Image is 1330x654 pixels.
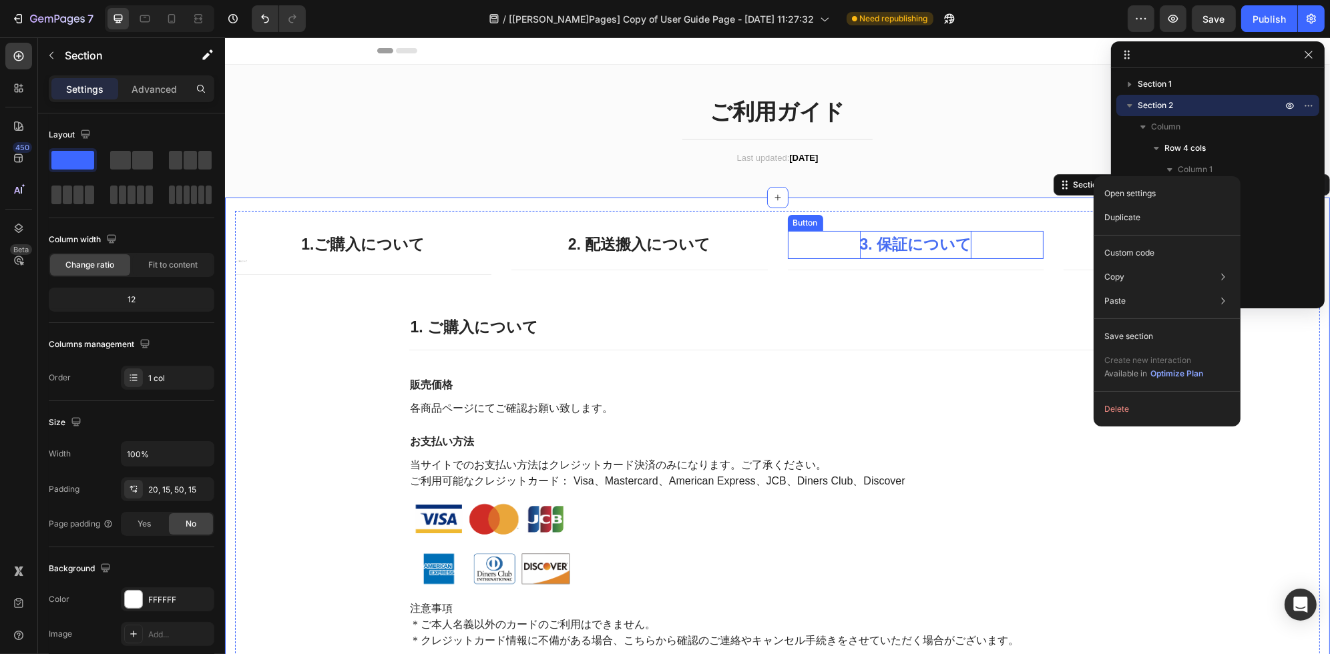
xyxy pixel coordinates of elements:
span: Save [1203,13,1225,25]
p: Section [65,47,174,63]
div: Add... [148,629,211,641]
div: 450 [13,142,32,153]
p: 当サイトでのお支払い方法はクレジットカード決済のみになります。ご了承ください。 [186,420,920,436]
div: Background [49,560,114,578]
button: Save [1192,5,1236,32]
div: Padding [49,483,79,495]
img: gempages_534780848155657211-b0158e44-5f3e-4597-a4ab-2ecf18cb6f66.png [184,461,351,555]
p: Settings [66,82,103,96]
p: ご利用可能なクレジットカード： Visa、Mastercard、American Express、JCB、Diners Club、Discover [186,436,920,452]
span: Available in [1104,368,1147,378]
strong: [DATE] [564,115,593,125]
span: Need republishing [860,13,928,25]
p: Create new interaction [1104,354,1204,367]
p: Open settings [1104,188,1156,200]
div: 20, 15, 50, 15 [148,484,211,496]
button: 7 [5,5,99,32]
div: Layout [49,126,93,144]
button: Optimize Plan [1150,367,1204,380]
div: Section 2 [845,141,886,153]
div: Column width [49,231,120,249]
div: 12 [51,290,212,309]
span: [[PERSON_NAME]Pages] Copy of User Guide Page - [DATE] 11:27:32 [509,12,815,26]
button: AI Content [1005,139,1064,155]
div: Optimize Plan [1150,368,1203,380]
p: Create Theme Section [911,141,996,153]
p: 販売価格 [186,341,920,355]
p: Copy [1104,271,1124,283]
span: Row 4 cols [1164,141,1206,155]
button: Publish [1241,5,1297,32]
input: Auto [122,442,214,466]
span: Section 2 [1138,99,1173,112]
h2: ご利用ガイド [363,59,743,91]
p: お支払い方法 [186,398,920,412]
p: Advanced [132,82,177,96]
a: 4. 会員登録について [895,194,1038,221]
p: Last updated: [364,114,742,127]
div: Publish [1253,12,1286,26]
p: Duplicate [1104,212,1140,224]
p: ＊ご本人名義以外のカードのご利用はできません。 ＊クレジットカード情報に不備がある場合、こちらから確認のご連絡やキャンセル手続きをさせていただく場合がございます。 [186,579,920,611]
div: Columns management [49,336,153,354]
p: 注意事項 [186,563,920,579]
p: Custom code [1104,247,1154,259]
span: / [503,12,507,26]
div: Button [566,180,596,192]
div: Open Intercom Messenger [1285,589,1317,621]
div: Undo/Redo [252,5,306,32]
div: Color [49,593,69,605]
button: Delete [1099,397,1235,421]
p: 1.ご購入について [11,223,265,226]
span: Column 1 [1178,163,1212,176]
span: Change ratio [66,259,115,271]
span: Section 1 [1138,77,1172,91]
span: No [186,518,196,530]
h2: 1. ご購入について [184,279,921,302]
div: Width [49,448,71,460]
a: 1.ご購入について [76,194,200,221]
div: Image [49,628,72,640]
span: Fit to content [148,259,198,271]
div: Size [49,414,84,432]
p: Save section [1104,330,1153,342]
a: 3. 保証について [635,194,747,221]
p: 各商品ページにてご確認お願い致します。 [186,363,920,379]
a: 2. 配送搬入について [343,194,486,221]
div: 1 col [148,372,211,384]
div: Page padding [49,518,114,530]
span: Yes [138,518,151,530]
div: Order [49,372,71,384]
span: Column [1151,120,1180,133]
div: FFFFFF [148,594,211,606]
iframe: Design area [225,37,1330,654]
p: 7 [87,11,93,27]
p: Paste [1104,295,1126,307]
div: Beta [10,244,32,255]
